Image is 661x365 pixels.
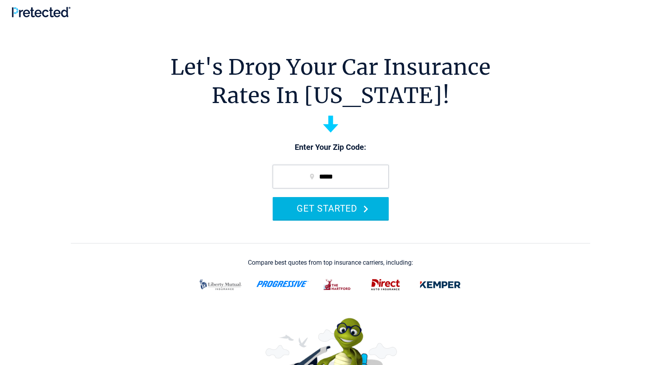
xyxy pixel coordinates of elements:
[273,165,389,188] input: zip code
[265,142,397,153] p: Enter Your Zip Code:
[256,281,309,287] img: progressive
[366,275,405,295] img: direct
[12,7,70,17] img: Pretected Logo
[273,197,389,219] button: GET STARTED
[414,275,466,295] img: kemper
[170,53,491,110] h1: Let's Drop Your Car Insurance Rates In [US_STATE]!
[195,275,247,295] img: liberty
[318,275,357,295] img: thehartford
[248,259,413,266] div: Compare best quotes from top insurance carriers, including:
